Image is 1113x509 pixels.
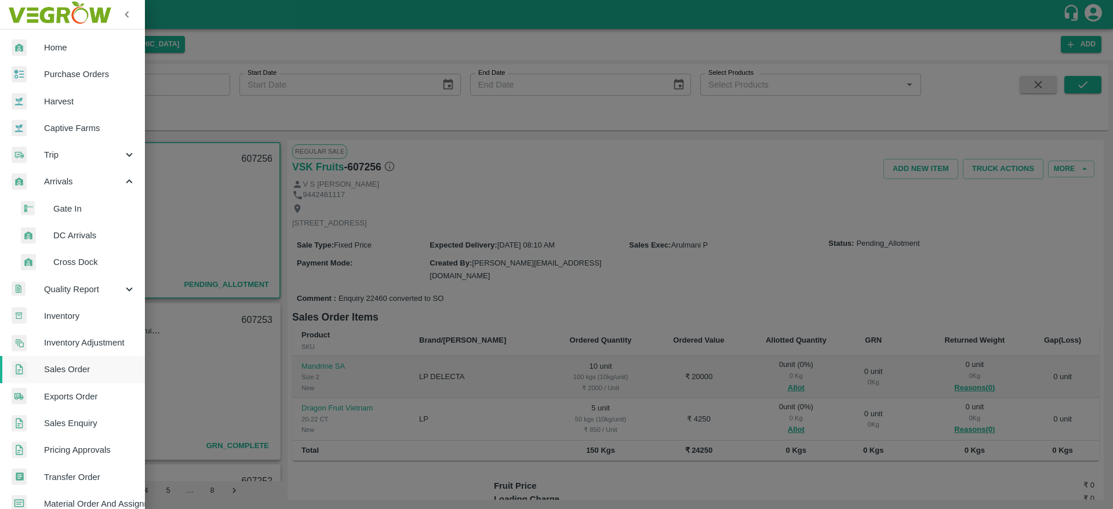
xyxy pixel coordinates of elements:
[53,202,136,215] span: Gate In
[44,148,123,161] span: Trip
[12,335,27,351] img: inventory
[12,361,27,378] img: sales
[44,363,136,376] span: Sales Order
[12,442,27,459] img: sales
[53,229,136,242] span: DC Arrivals
[53,256,136,268] span: Cross Dock
[12,66,27,83] img: reciept
[21,254,36,271] img: whArrival
[44,283,123,296] span: Quality Report
[44,310,136,322] span: Inventory
[44,443,136,456] span: Pricing Approvals
[12,388,27,405] img: shipments
[44,336,136,349] span: Inventory Adjustment
[12,307,27,324] img: whInventory
[44,41,136,54] span: Home
[21,201,35,216] img: gatein
[12,93,27,110] img: harvest
[12,119,27,137] img: harvest
[12,173,27,190] img: whArrival
[44,417,136,430] span: Sales Enquiry
[9,195,145,222] a: gateinGate In
[21,227,36,244] img: whArrival
[12,39,27,56] img: whArrival
[44,471,136,483] span: Transfer Order
[44,390,136,403] span: Exports Order
[44,95,136,108] span: Harvest
[12,415,27,432] img: sales
[9,222,145,249] a: whArrivalDC Arrivals
[12,282,26,296] img: qualityReport
[12,147,27,163] img: delivery
[44,122,136,134] span: Captive Farms
[44,175,123,188] span: Arrivals
[9,249,145,275] a: whArrivalCross Dock
[44,68,136,81] span: Purchase Orders
[12,468,27,485] img: whTransfer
